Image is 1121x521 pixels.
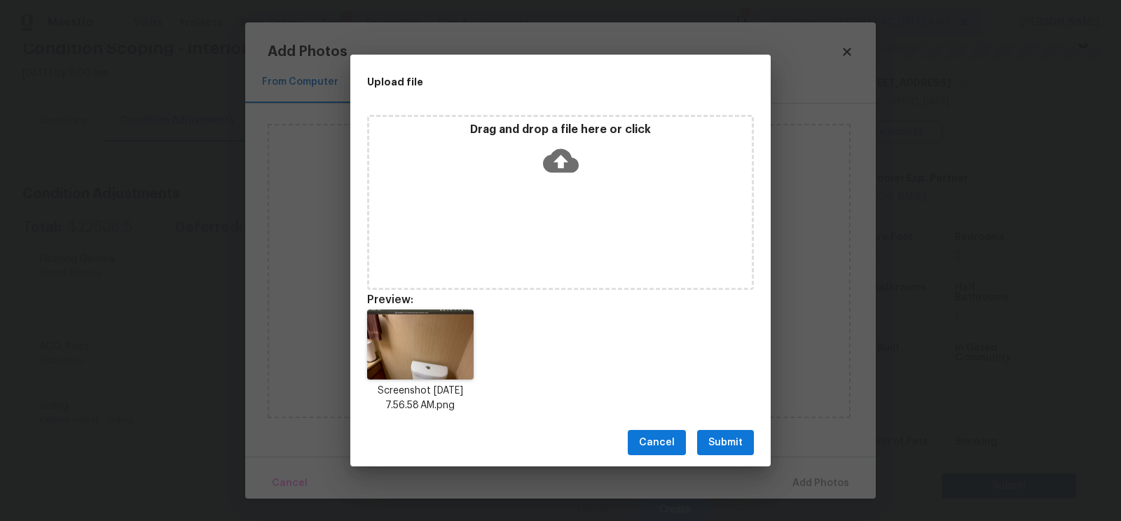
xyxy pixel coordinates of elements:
[639,434,675,452] span: Cancel
[367,310,474,380] img: B6VBtN43aVUlAAAAAElFTkSuQmCC
[367,384,474,413] p: Screenshot [DATE] 7.56.58 AM.png
[369,123,752,137] p: Drag and drop a file here or click
[708,434,743,452] span: Submit
[628,430,686,456] button: Cancel
[697,430,754,456] button: Submit
[367,74,691,90] h2: Upload file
